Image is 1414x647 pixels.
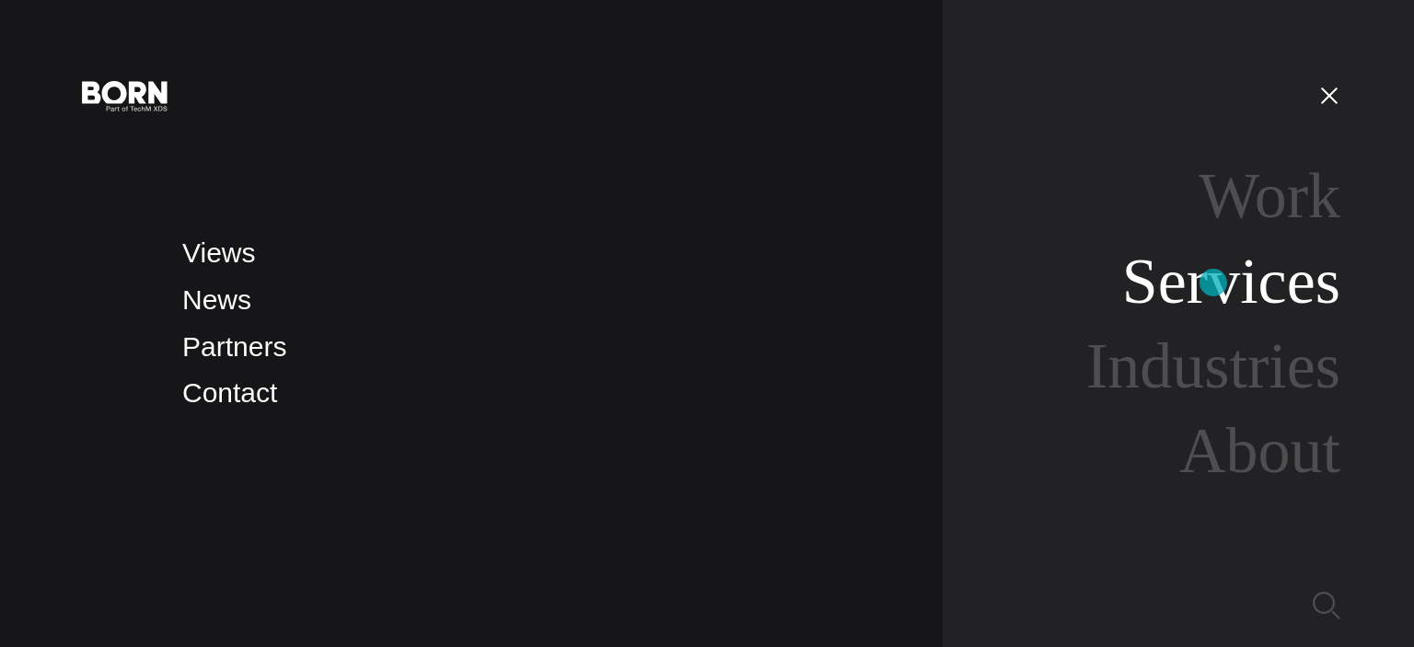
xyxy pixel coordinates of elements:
a: Work [1199,160,1340,231]
a: Partners [182,331,286,362]
a: Industries [1086,330,1340,401]
a: Views [182,237,255,268]
button: Open [1307,75,1351,114]
a: Services [1122,246,1340,317]
a: News [182,284,251,315]
a: About [1179,415,1340,486]
a: Contact [182,377,277,408]
img: Search [1313,592,1340,619]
